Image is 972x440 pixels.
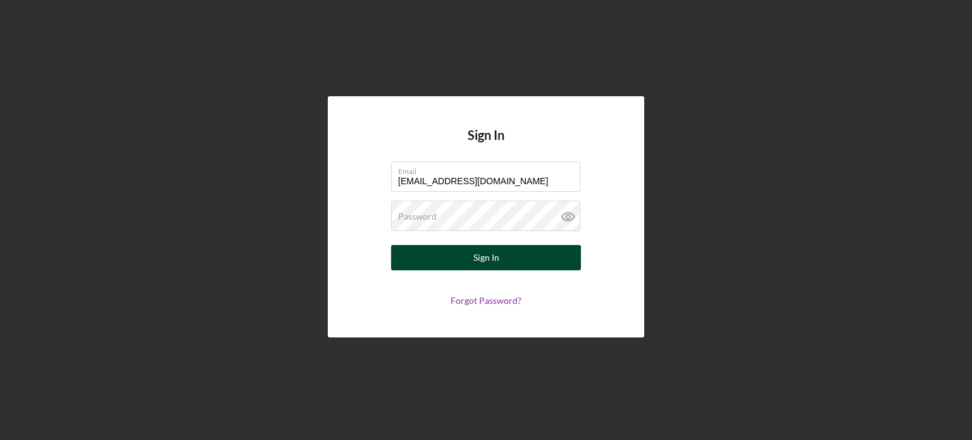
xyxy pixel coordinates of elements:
[391,245,581,270] button: Sign In
[398,211,437,222] label: Password
[451,295,521,306] a: Forgot Password?
[468,128,504,161] h4: Sign In
[473,245,499,270] div: Sign In
[398,162,580,176] label: Email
